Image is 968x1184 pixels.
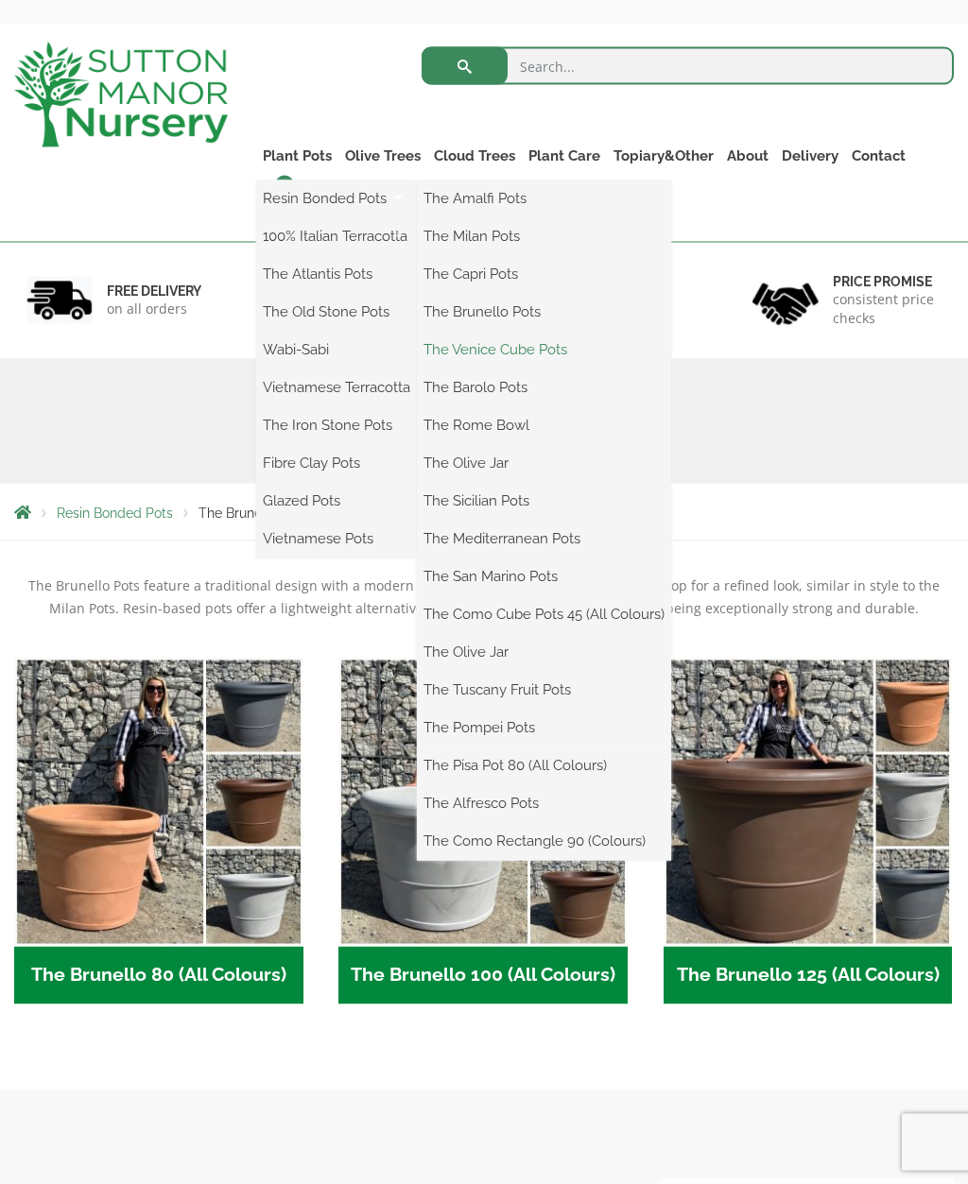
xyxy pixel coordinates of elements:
h6: FREE DELIVERY [107,283,201,300]
a: Contact [845,143,912,169]
a: Plant Pots [256,143,338,169]
a: Vietnamese Pots [256,524,417,553]
h2: The Brunello 80 (All Colours) [14,947,303,1005]
input: Search... [422,47,954,85]
img: The Brunello 125 (All Colours) [664,658,953,947]
a: The Olive Jar [417,638,671,666]
a: Wabi-Sabi [256,335,417,364]
img: The Brunello 80 (All Colours) [14,658,303,947]
a: Visit product category The Brunello 100 (All Colours) [338,658,628,1004]
a: The Mediterranean Pots [417,524,671,553]
a: The Old Stone Pots [256,298,417,326]
a: Resin Bonded Pots [57,506,173,521]
img: logo [14,43,228,147]
a: The Milan Pots [417,222,671,250]
a: The Olive Jar [417,449,671,477]
a: Cloud Trees [427,143,522,169]
a: Glazed Pots [256,487,417,515]
a: The Sicilian Pots [417,487,671,515]
a: The Iron Stone Pots [256,411,417,439]
p: on all orders [107,300,201,318]
a: The Como Rectangle 90 (Colours) [417,827,671,855]
a: The Pisa Pot 80 (All Colours) [417,751,671,780]
a: Olive Trees [338,143,427,169]
a: Vietnamese Terracotta [256,373,417,402]
a: The Venice Cube Pots [417,335,671,364]
img: The Brunello 100 (All Colours) [338,658,628,947]
h6: Price promise [833,273,942,290]
a: The Barolo Pots [417,373,671,402]
a: The Alfresco Pots [417,789,671,817]
a: The Como Cube Pots 45 (All Colours) [417,600,671,628]
a: The San Marino Pots [417,562,671,591]
a: The Pompei Pots [417,713,671,742]
span: The Brunello Pots [199,506,308,521]
h2: The Brunello 125 (All Colours) [664,947,953,1005]
a: About [720,143,775,169]
h1: The Brunello Pots [14,404,954,438]
img: 4.jpg [752,271,819,329]
a: Delivery [775,143,845,169]
a: Resin Bonded Pots [256,184,417,213]
a: Visit product category The Brunello 125 (All Colours) [664,658,953,1004]
a: Plant Care [522,143,607,169]
a: Visit product category The Brunello 80 (All Colours) [14,658,303,1004]
a: Fibre Clay Pots [256,449,417,477]
h2: The Brunello 100 (All Colours) [338,947,628,1005]
a: Topiary&Other [607,143,720,169]
a: The Rome Bowl [417,411,671,439]
a: The Tuscany Fruit Pots [417,676,671,704]
p: consistent price checks [833,290,942,328]
a: The Amalfi Pots [417,184,671,213]
p: The Brunello Pots feature a traditional design with a modern twist, finished with a thicker rim a... [14,575,954,620]
nav: Breadcrumbs [14,505,954,520]
a: 100% Italian Terracotta [256,222,417,250]
img: 1.jpg [26,277,93,325]
a: The Capri Pots [417,260,671,288]
a: The Brunello Pots [417,298,671,326]
a: The Atlantis Pots [256,260,417,288]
